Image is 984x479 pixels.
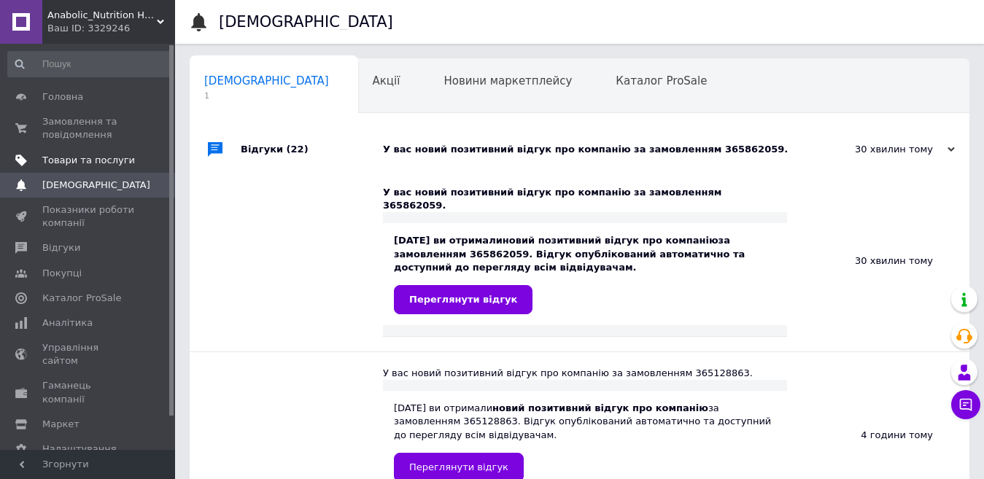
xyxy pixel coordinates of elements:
[409,462,508,472] span: Переглянути відгук
[204,74,329,87] span: [DEMOGRAPHIC_DATA]
[394,285,532,314] a: Переглянути відгук
[383,186,787,212] div: У вас новий позитивний відгук про компанію за замовленням 365862059.
[287,144,309,155] span: (22)
[616,74,707,87] span: Каталог ProSale
[42,179,150,192] span: [DEMOGRAPHIC_DATA]
[503,235,718,246] b: новий позитивний відгук про компанію
[47,9,157,22] span: Anabolic_Nutrition Найкращий магазин спортивного харчування та вітамінів
[42,115,135,141] span: Замовлення та повідомлення
[42,379,135,405] span: Гаманець компанії
[42,418,80,431] span: Маркет
[42,316,93,330] span: Аналітика
[383,143,809,156] div: У вас новий позитивний відгук про компанію за замовленням 365862059.
[219,13,393,31] h1: [DEMOGRAPHIC_DATA]
[204,90,329,101] span: 1
[373,74,400,87] span: Акції
[42,241,80,254] span: Відгуки
[47,22,175,35] div: Ваш ID: 3329246
[394,234,776,314] div: [DATE] ви отримали за замовленням 365862059. Відгук опублікований автоматично та доступний до пер...
[42,154,135,167] span: Товари та послуги
[7,51,172,77] input: Пошук
[409,294,517,305] span: Переглянути відгук
[42,292,121,305] span: Каталог ProSale
[42,90,83,104] span: Головна
[42,443,117,456] span: Налаштування
[492,402,708,413] b: новий позитивний відгук про компанію
[443,74,572,87] span: Новини маркетплейсу
[951,390,980,419] button: Чат з покупцем
[42,267,82,280] span: Покупці
[241,128,383,171] div: Відгуки
[383,367,787,380] div: У вас новий позитивний відгук про компанію за замовленням 365128863.
[809,143,955,156] div: 30 хвилин тому
[787,171,969,351] div: 30 хвилин тому
[42,341,135,367] span: Управління сайтом
[42,203,135,230] span: Показники роботи компанії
